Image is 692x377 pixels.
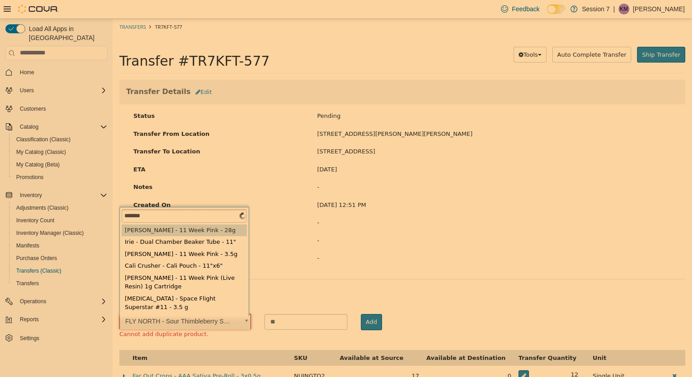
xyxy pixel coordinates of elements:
[16,190,107,201] span: Inventory
[20,87,34,94] span: Users
[2,121,111,133] button: Catalog
[2,313,111,326] button: Reports
[2,102,111,115] button: Customers
[16,121,107,132] span: Catalog
[13,228,107,238] span: Inventory Manager (Classic)
[16,280,39,287] span: Transfers
[16,296,107,307] span: Operations
[16,85,107,96] span: Users
[16,229,84,237] span: Inventory Manager (Classic)
[13,278,107,289] span: Transfers
[2,189,111,202] button: Inventory
[16,217,55,224] span: Inventory Count
[16,314,42,325] button: Reports
[16,190,46,201] button: Inventory
[16,174,44,181] span: Promotions
[16,85,37,96] button: Users
[16,267,61,274] span: Transfers (Classic)
[20,335,39,342] span: Settings
[13,159,107,170] span: My Catalog (Beta)
[13,278,42,289] a: Transfers
[619,4,629,14] div: Kate McCarthy
[16,67,38,78] a: Home
[2,295,111,308] button: Operations
[13,134,74,145] a: Classification (Classic)
[9,158,111,171] button: My Catalog (Beta)
[13,240,43,251] a: Manifests
[20,105,46,112] span: Customers
[16,161,60,168] span: My Catalog (Beta)
[18,4,59,13] img: Cova
[16,136,71,143] span: Classification (Classic)
[633,4,685,14] p: [PERSON_NAME]
[20,316,39,323] span: Reports
[2,84,111,97] button: Users
[9,146,111,158] button: My Catalog (Classic)
[13,265,65,276] a: Transfers (Classic)
[16,103,107,114] span: Customers
[16,121,42,132] button: Catalog
[20,298,46,305] span: Operations
[13,253,107,264] span: Purchase Orders
[16,204,68,211] span: Adjustments (Classic)
[16,296,50,307] button: Operations
[20,192,42,199] span: Inventory
[13,253,61,264] a: Purchase Orders
[9,252,111,265] button: Purchase Orders
[13,172,47,183] a: Promotions
[13,215,107,226] span: Inventory Count
[620,4,628,14] span: KM
[13,172,107,183] span: Promotions
[13,147,107,157] span: My Catalog (Classic)
[9,227,111,239] button: Inventory Manager (Classic)
[113,19,692,377] iframe: To enrich screen reader interactions, please activate Accessibility in Grammarly extension settings
[9,171,111,184] button: Promotions
[13,202,107,213] span: Adjustments (Classic)
[16,67,107,78] span: Home
[25,24,107,42] span: Load All Apps in [GEOGRAPHIC_DATA]
[9,214,111,227] button: Inventory Count
[512,4,539,13] span: Feedback
[20,69,34,76] span: Home
[13,202,72,213] a: Adjustments (Classic)
[2,331,111,344] button: Settings
[16,332,107,343] span: Settings
[13,134,107,145] span: Classification (Classic)
[13,240,107,251] span: Manifests
[613,4,615,14] p: |
[13,265,107,276] span: Transfers (Classic)
[547,4,566,14] input: Dark Mode
[13,228,87,238] a: Inventory Manager (Classic)
[9,239,111,252] button: Manifests
[13,147,70,157] a: My Catalog (Classic)
[9,265,111,277] button: Transfers (Classic)
[9,277,111,290] button: Transfers
[5,62,107,368] nav: Complex example
[13,215,58,226] a: Inventory Count
[16,333,43,344] a: Settings
[9,133,111,146] button: Classification (Classic)
[16,242,39,249] span: Manifests
[13,159,64,170] a: My Catalog (Beta)
[16,314,107,325] span: Reports
[16,148,66,156] span: My Catalog (Classic)
[16,255,57,262] span: Purchase Orders
[9,202,111,214] button: Adjustments (Classic)
[582,4,610,14] p: Session 7
[2,66,111,79] button: Home
[20,123,38,130] span: Catalog
[16,103,50,114] a: Customers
